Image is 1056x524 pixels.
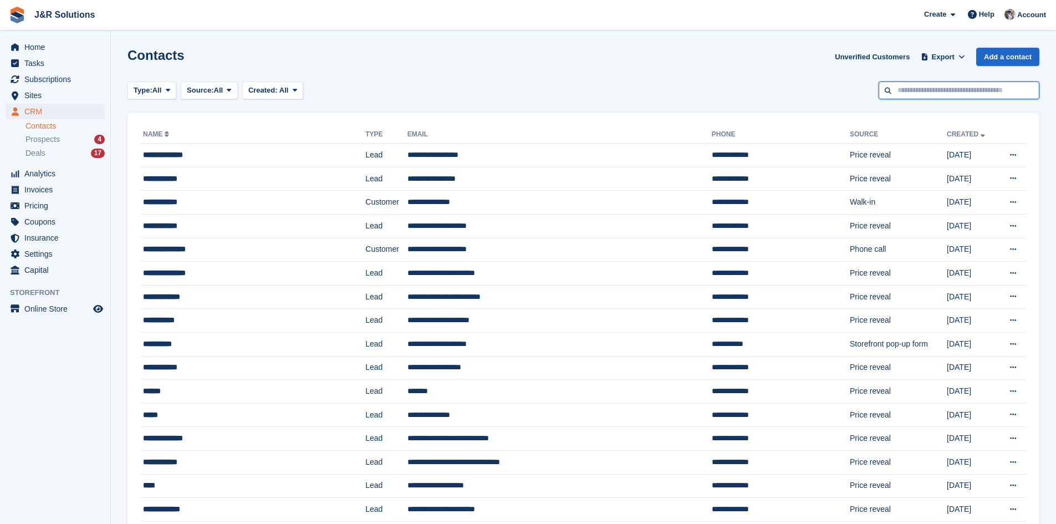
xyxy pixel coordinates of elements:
td: Lead [365,285,407,309]
a: Preview store [91,302,105,316]
span: All [279,86,289,94]
span: Source: [187,85,213,96]
span: CRM [24,104,91,119]
span: Coupons [24,214,91,230]
span: Invoices [24,182,91,197]
td: Lead [365,262,407,286]
td: Lead [365,403,407,427]
a: J&R Solutions [30,6,99,24]
a: Unverified Customers [830,48,914,66]
span: Help [979,9,994,20]
span: Tasks [24,55,91,71]
td: Price reveal [850,356,947,380]
th: Source [850,126,947,144]
button: Type: All [127,82,176,100]
td: [DATE] [947,356,997,380]
span: Sites [24,88,91,103]
span: Export [932,52,955,63]
span: Storefront [10,287,110,298]
a: menu [6,39,105,55]
td: Lead [365,450,407,474]
td: [DATE] [947,191,997,215]
a: menu [6,88,105,103]
td: [DATE] [947,262,997,286]
td: [DATE] [947,427,997,451]
td: Customer [365,191,407,215]
a: menu [6,246,105,262]
td: Storefront pop-up form [850,332,947,356]
a: Deals 17 [25,147,105,159]
a: menu [6,214,105,230]
td: Lead [365,356,407,380]
td: Price reveal [850,167,947,191]
a: menu [6,182,105,197]
td: Phone call [850,238,947,262]
button: Export [919,48,967,66]
th: Email [407,126,712,144]
td: Price reveal [850,380,947,404]
span: Analytics [24,166,91,181]
span: Capital [24,262,91,278]
td: Price reveal [850,474,947,498]
span: Type: [134,85,152,96]
td: Lead [365,332,407,356]
th: Phone [712,126,850,144]
a: menu [6,166,105,181]
a: Prospects 4 [25,134,105,145]
td: Price reveal [850,403,947,427]
td: Lead [365,380,407,404]
span: Prospects [25,134,60,145]
td: [DATE] [947,403,997,427]
a: menu [6,104,105,119]
td: Price reveal [850,309,947,333]
td: [DATE] [947,285,997,309]
span: Settings [24,246,91,262]
td: [DATE] [947,144,997,167]
button: Created: All [242,82,303,100]
div: 4 [94,135,105,144]
td: Walk-in [850,191,947,215]
button: Source: All [181,82,238,100]
a: Created [947,130,987,138]
td: Lead [365,498,407,522]
a: menu [6,230,105,246]
td: [DATE] [947,309,997,333]
td: [DATE] [947,380,997,404]
img: Steve Revell [1004,9,1016,20]
span: All [214,85,223,96]
td: Lead [365,144,407,167]
td: Lead [365,427,407,451]
span: Pricing [24,198,91,213]
td: Price reveal [850,498,947,522]
span: All [152,85,162,96]
td: [DATE] [947,214,997,238]
td: Lead [365,474,407,498]
span: Online Store [24,301,91,317]
span: Deals [25,148,45,159]
td: Price reveal [850,450,947,474]
th: Type [365,126,407,144]
a: menu [6,262,105,278]
h1: Contacts [127,48,185,63]
a: menu [6,55,105,71]
a: menu [6,301,105,317]
td: Price reveal [850,427,947,451]
td: [DATE] [947,450,997,474]
span: Home [24,39,91,55]
td: Price reveal [850,262,947,286]
img: stora-icon-8386f47178a22dfd0bd8f6a31ec36ba5ce8667c1dd55bd0f319d3a0aa187defe.svg [9,7,25,23]
td: [DATE] [947,498,997,522]
td: Price reveal [850,214,947,238]
td: [DATE] [947,332,997,356]
div: 17 [91,149,105,158]
span: Insurance [24,230,91,246]
a: Add a contact [976,48,1039,66]
span: Create [924,9,946,20]
span: Created: [248,86,278,94]
td: Lead [365,309,407,333]
td: [DATE] [947,474,997,498]
td: Customer [365,238,407,262]
td: Lead [365,167,407,191]
a: menu [6,198,105,213]
a: menu [6,72,105,87]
